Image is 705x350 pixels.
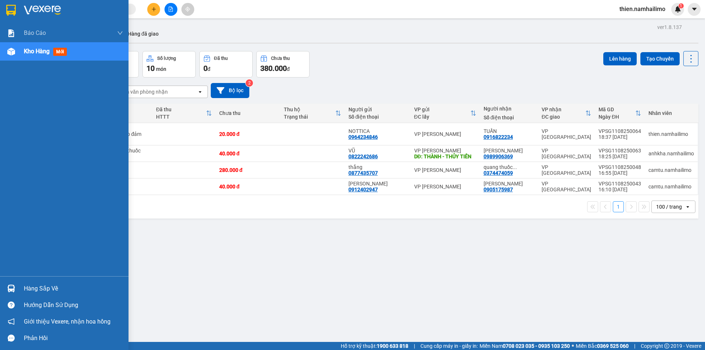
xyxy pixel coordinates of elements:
[142,51,196,77] button: Số lượng10món
[246,79,253,87] sup: 2
[691,6,698,12] span: caret-down
[8,318,15,325] span: notification
[24,317,111,326] span: Giới thiệu Vexere, nhận hoa hồng
[603,52,637,65] button: Lên hàng
[7,29,15,37] img: solution-icon
[414,131,476,137] div: VP [PERSON_NAME]
[648,110,694,116] div: Nhân viên
[484,170,513,176] div: 0374474059
[219,167,276,173] div: 280.000 đ
[117,30,123,36] span: down
[181,3,194,16] button: aim
[219,184,276,190] div: 40.000 đ
[599,164,641,170] div: VPSG1108250048
[348,134,378,140] div: 0964234846
[7,48,15,55] img: warehouse-icon
[164,3,177,16] button: file-add
[214,56,228,61] div: Đã thu
[24,28,46,37] span: Báo cáo
[197,89,203,95] svg: open
[207,66,210,72] span: đ
[640,52,680,65] button: Tạo Chuyến
[414,154,476,159] div: DĐ: THÀNH - THỦY TIÊN
[260,64,287,73] span: 380.000
[147,3,160,16] button: plus
[656,203,682,210] div: 100 / trang
[484,115,534,120] div: Số điện thoại
[152,104,216,123] th: Toggle SortBy
[576,342,629,350] span: Miền Bắc
[484,128,534,134] div: TUẤN
[284,114,335,120] div: Trạng thái
[480,342,570,350] span: Miền Nam
[648,131,694,137] div: thien.namhailimo
[542,128,591,140] div: VP [GEOGRAPHIC_DATA]
[484,148,534,154] div: THÙY TIÊN
[280,104,345,123] th: Toggle SortBy
[156,107,206,112] div: Đã thu
[420,342,478,350] span: Cung cấp máy in - giấy in:
[348,107,407,112] div: Người gửi
[542,114,585,120] div: ĐC giao
[599,154,641,159] div: 18:25 [DATE]
[8,335,15,342] span: message
[377,343,408,349] strong: 1900 633 818
[688,3,701,16] button: caret-down
[24,300,123,311] div: Hướng dẫn sử dụng
[348,181,407,187] div: QUANG MINH
[657,23,682,31] div: ver 1.8.137
[348,170,378,176] div: 0877435707
[414,107,470,112] div: VP gửi
[542,107,585,112] div: VP nhận
[648,151,694,156] div: anhkha.namhailimo
[599,148,641,154] div: VPSG1108250063
[151,7,156,12] span: plus
[348,114,407,120] div: Số điện thoại
[147,64,155,73] span: 10
[24,283,123,294] div: Hàng sắp về
[648,184,694,190] div: camtu.namhailimo
[287,66,290,72] span: đ
[513,164,517,170] span: ...
[284,107,335,112] div: Thu hộ
[24,48,50,55] span: Kho hàng
[484,134,513,140] div: 0916822234
[597,343,629,349] strong: 0369 525 060
[348,164,407,170] div: thắng
[341,342,408,350] span: Hỗ trợ kỹ thuật:
[648,167,694,173] div: camtu.namhailimo
[542,164,591,176] div: VP [GEOGRAPHIC_DATA]
[414,114,470,120] div: ĐC lấy
[271,56,290,61] div: Chưa thu
[219,151,276,156] div: 40.000 đ
[599,187,641,192] div: 16:10 [DATE]
[599,114,635,120] div: Ngày ĐH
[348,148,407,154] div: VŨ
[685,204,691,210] svg: open
[484,187,513,192] div: 0905175987
[414,148,476,154] div: VP [PERSON_NAME]
[157,56,176,61] div: Số lượng
[24,333,123,344] div: Phản hồi
[599,170,641,176] div: 16:55 [DATE]
[211,83,249,98] button: Bộ lọc
[634,342,635,350] span: |
[203,64,207,73] span: 0
[219,131,276,137] div: 20.000 đ
[503,343,570,349] strong: 0708 023 035 - 0935 103 250
[219,110,276,116] div: Chưa thu
[156,66,166,72] span: món
[484,154,513,159] div: 0989906369
[613,201,624,212] button: 1
[8,302,15,308] span: question-circle
[348,187,378,192] div: 0912402947
[484,164,534,170] div: quang thuốc 0708001532
[679,3,684,8] sup: 1
[414,167,476,173] div: VP [PERSON_NAME]
[542,181,591,192] div: VP [GEOGRAPHIC_DATA]
[414,342,415,350] span: |
[411,104,480,123] th: Toggle SortBy
[538,104,595,123] th: Toggle SortBy
[664,343,669,349] span: copyright
[348,128,407,134] div: NOTTICA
